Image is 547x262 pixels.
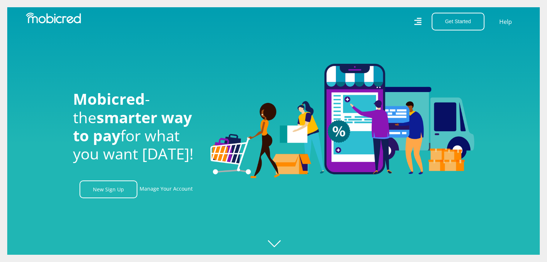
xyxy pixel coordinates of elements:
a: Manage Your Account [140,180,193,198]
a: Help [499,17,512,26]
button: Get Started [432,13,484,30]
span: Mobicred [73,88,145,109]
img: Welcome to Mobicred [210,64,474,178]
img: Mobicred [26,13,81,24]
a: New Sign Up [80,180,137,198]
span: smarter way to pay [73,107,192,146]
h1: - the for what you want [DATE]! [73,90,200,163]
